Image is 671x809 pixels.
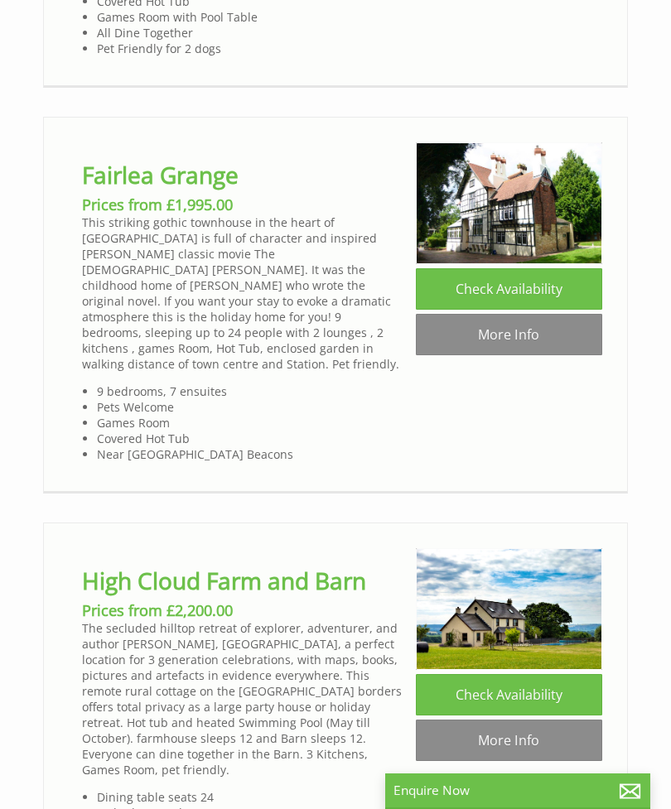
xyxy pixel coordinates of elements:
li: All Dine Together [97,25,402,41]
li: Pets Welcome [97,399,402,415]
a: More Info [416,720,602,761]
img: HC_Scrumpy_Home_%282%29.original.jpg [416,548,602,669]
a: Check Availability [416,268,602,310]
li: Dining table seats 24 [97,789,402,805]
img: Fairlea_IOutside_2.original.jpg [416,142,602,263]
li: 9 bedrooms, 7 ensuites [97,383,402,399]
a: Fairlea Grange [82,159,239,190]
li: Covered Hot Tub [97,431,402,446]
p: The secluded hilltop retreat of explorer, adventurer, and author [PERSON_NAME], [GEOGRAPHIC_DATA]... [82,620,403,778]
li: Pet Friendly for 2 dogs [97,41,402,56]
p: This striking gothic townhouse in the heart of [GEOGRAPHIC_DATA] is full of character and inspire... [82,214,403,372]
h3: Prices from £2,200.00 [82,600,403,620]
a: High Cloud Farm and Barn [82,565,366,596]
li: Games Room with Pool Table [97,9,402,25]
a: More Info [416,314,602,355]
a: Check Availability [416,674,602,715]
li: Near [GEOGRAPHIC_DATA] Beacons [97,446,402,462]
li: Games Room [97,415,402,431]
p: Enquire Now [393,782,642,799]
h3: Prices from £1,995.00 [82,195,403,214]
